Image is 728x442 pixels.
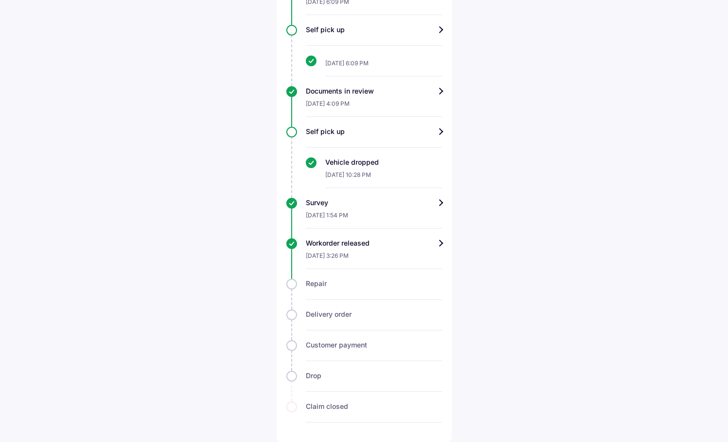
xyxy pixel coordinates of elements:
div: [DATE] 3:26 PM [306,248,442,269]
div: Survey [306,198,442,208]
div: [DATE] 10:28 PM [325,167,442,188]
div: Self pick up [306,127,442,136]
div: [DATE] 1:54 PM [306,208,442,229]
div: Workorder released [306,238,442,248]
div: Customer payment [306,340,442,350]
div: Delivery order [306,309,442,319]
div: [DATE] 4:09 PM [306,96,442,117]
div: Repair [306,279,442,288]
div: [DATE] 6:09 PM [325,56,442,77]
div: Self pick up [306,25,442,35]
div: Documents in review [306,86,442,96]
div: Drop [306,371,442,381]
div: Claim closed [306,402,442,411]
div: Vehicle dropped [325,157,442,167]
